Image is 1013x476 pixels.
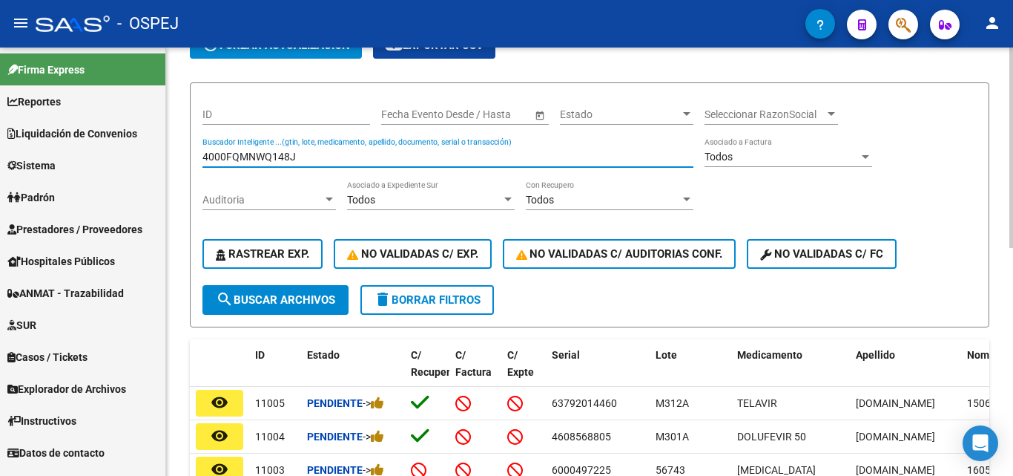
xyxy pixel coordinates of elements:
[737,431,806,443] span: DOLUFEVIR 50
[334,239,492,269] button: No Validadas c/ Exp.
[7,381,126,397] span: Explorador de Archivos
[705,151,733,163] span: Todos
[552,431,611,443] span: 4608568805
[202,39,350,52] span: forzar actualizacion
[211,394,228,411] mat-icon: remove_red_eye
[7,349,88,365] span: Casos / Tickets
[7,285,124,301] span: ANMAT - Trazabilidad
[216,293,335,307] span: Buscar Archivos
[656,464,685,476] span: 56743
[374,290,392,308] mat-icon: delete
[7,221,142,238] span: Prestadores / Proveedores
[532,107,547,123] button: Open calendar
[705,108,825,121] span: Seleccionar RazonSocial
[656,431,689,443] span: M301A
[552,464,611,476] span: 6000497225
[7,445,105,461] span: Datos de contacto
[255,464,285,476] span: 11003
[307,464,363,476] strong: Pendiente
[255,397,285,409] span: 11005
[374,293,481,307] span: Borrar Filtros
[381,108,427,121] input: Start date
[656,349,677,361] span: Lote
[856,397,935,409] span: [DOMAIN_NAME]
[347,247,478,261] span: No Validadas c/ Exp.
[747,239,897,269] button: No validadas c/ FC
[216,290,234,308] mat-icon: search
[526,194,554,206] span: Todos
[963,426,998,461] div: Open Intercom Messenger
[216,247,309,261] span: Rastrear Exp.
[7,62,85,78] span: Firma Express
[760,247,883,261] span: No validadas c/ FC
[301,339,405,405] datatable-header-cell: Estado
[546,339,650,405] datatable-header-cell: Serial
[737,397,777,409] span: TELAVIR
[363,464,384,476] span: ->
[307,397,363,409] strong: Pendiente
[552,349,580,361] span: Serial
[117,7,179,40] span: - OSPEJ
[856,464,935,476] span: [DOMAIN_NAME]
[737,464,816,476] span: [MEDICAL_DATA]
[650,339,731,405] datatable-header-cell: Lote
[211,427,228,445] mat-icon: remove_red_eye
[656,397,689,409] span: M312A
[7,157,56,174] span: Sistema
[363,397,384,409] span: ->
[307,349,340,361] span: Estado
[7,413,76,429] span: Instructivos
[411,349,456,378] span: C/ Recupero
[202,285,349,315] button: Buscar Archivos
[7,189,55,206] span: Padrón
[455,349,492,378] span: C/ Factura
[202,194,323,206] span: Auditoria
[7,253,115,270] span: Hospitales Públicos
[552,397,617,409] span: 63792014460
[363,431,384,443] span: ->
[516,247,723,261] span: No Validadas c/ Auditorias Conf.
[255,349,265,361] span: ID
[507,349,534,378] span: C/ Expte
[737,349,802,361] span: Medicamento
[7,317,36,333] span: SUR
[249,339,301,405] datatable-header-cell: ID
[850,339,961,405] datatable-header-cell: Apellido
[967,349,1005,361] span: Nombre
[501,339,546,405] datatable-header-cell: C/ Expte
[449,339,501,405] datatable-header-cell: C/ Factura
[202,239,323,269] button: Rastrear Exp.
[983,14,1001,32] mat-icon: person
[7,125,137,142] span: Liquidación de Convenios
[385,39,484,52] span: Exportar CSV
[12,14,30,32] mat-icon: menu
[440,108,512,121] input: End date
[360,285,494,315] button: Borrar Filtros
[503,239,736,269] button: No Validadas c/ Auditorias Conf.
[307,431,363,443] strong: Pendiente
[560,108,680,121] span: Estado
[255,431,285,443] span: 11004
[856,349,895,361] span: Apellido
[7,94,61,110] span: Reportes
[731,339,850,405] datatable-header-cell: Medicamento
[347,194,375,206] span: Todos
[856,431,935,443] span: [DOMAIN_NAME]
[405,339,449,405] datatable-header-cell: C/ Recupero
